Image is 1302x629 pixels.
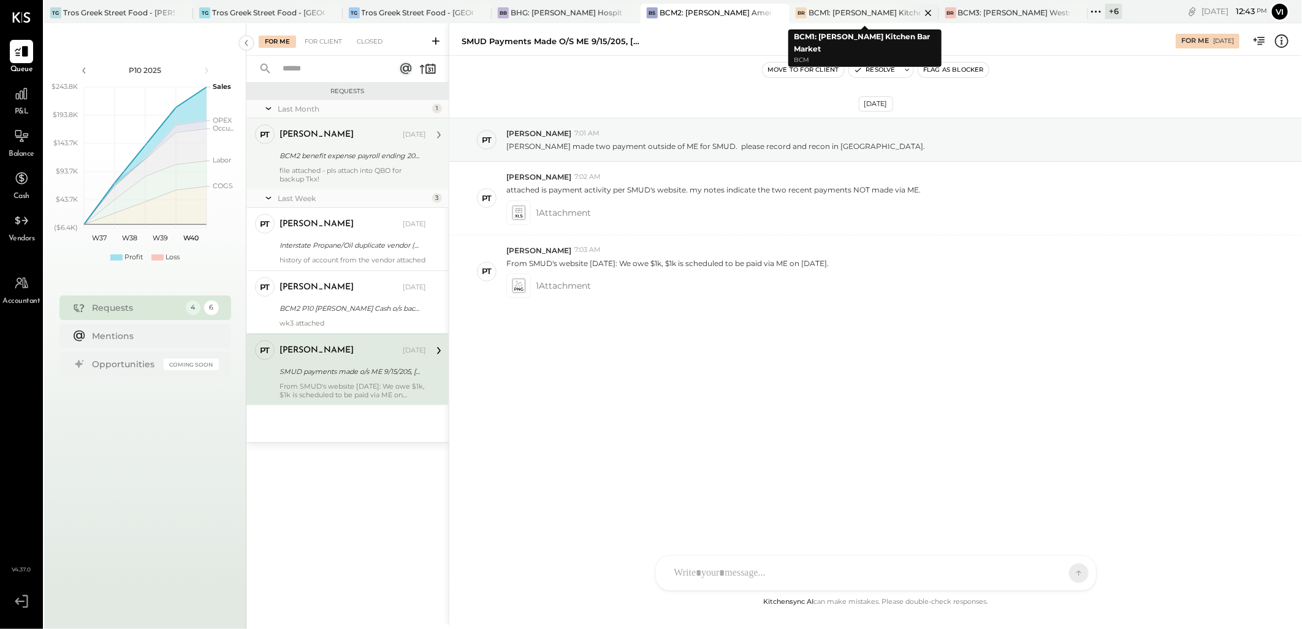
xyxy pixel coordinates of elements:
[1,82,42,118] a: P&L
[213,181,233,190] text: COGS
[53,139,78,147] text: $143.7K
[809,7,920,18] div: BCM1: [PERSON_NAME] Kitchen Bar Market
[432,104,442,113] div: 1
[403,346,426,356] div: [DATE]
[280,365,422,378] div: SMUD payments made o/s ME 9/15/205, [DATE]
[859,96,893,112] div: [DATE]
[260,281,270,293] div: PT
[1,167,42,202] a: Cash
[1,209,42,245] a: Vendors
[278,193,429,204] div: Last Week
[482,134,492,146] div: PT
[280,256,426,264] div: history of account from the vendor attached
[63,7,175,18] div: Tros Greek Street Food - [PERSON_NAME]
[93,330,213,342] div: Mentions
[351,36,389,48] div: Closed
[506,258,829,269] p: From SMUD's website [DATE]: We owe $1k, $1k is scheduled to be paid via ME on [DATE].
[482,193,492,204] div: PT
[213,116,232,124] text: OPEX
[124,253,143,262] div: Profit
[1186,5,1198,18] div: copy link
[280,129,354,141] div: [PERSON_NAME]
[763,63,844,77] button: Move to for client
[166,253,180,262] div: Loss
[403,219,426,229] div: [DATE]
[280,281,354,294] div: [PERSON_NAME]
[506,245,571,256] span: [PERSON_NAME]
[945,7,956,18] div: BR
[536,200,591,225] span: 1 Attachment
[9,234,35,245] span: Vendors
[260,345,270,356] div: PT
[213,82,231,91] text: Sales
[794,32,931,53] b: BCM1: [PERSON_NAME] Kitchen Bar Market
[9,149,34,160] span: Balance
[918,63,989,77] button: Flag as Blocker
[259,36,296,48] div: For Me
[1105,4,1122,19] div: + 6
[54,223,78,232] text: ($6.4K)
[506,185,921,195] p: attached is payment activity per SMUD's website. my notes indicate the two recent payments NOT ma...
[280,382,426,399] div: From SMUD's website [DATE]: We owe $1k, $1k is scheduled to be paid via ME on [DATE].
[462,36,645,47] div: SMUD payments made o/s ME 9/15/205, [DATE]
[153,234,168,242] text: W39
[15,107,29,118] span: P&L
[10,64,33,75] span: Queue
[1,272,42,307] a: Accountant
[260,218,270,230] div: PT
[362,7,473,18] div: Tros Greek Street Food - [GEOGRAPHIC_DATA]
[1201,6,1267,17] div: [DATE]
[50,7,61,18] div: TG
[647,7,658,18] div: BS
[574,245,601,255] span: 7:03 AM
[349,7,360,18] div: TG
[278,104,429,114] div: Last Month
[3,296,40,307] span: Accountant
[506,172,571,182] span: [PERSON_NAME]
[212,7,324,18] div: Tros Greek Street Food - [GEOGRAPHIC_DATA]
[506,128,571,139] span: [PERSON_NAME]
[260,129,270,140] div: PT
[183,234,199,242] text: W40
[56,167,78,175] text: $93.7K
[432,193,442,203] div: 3
[796,7,807,18] div: BR
[122,234,137,242] text: W38
[536,273,591,298] span: 1 Attachment
[1270,2,1290,21] button: Vi
[53,110,78,119] text: $193.8K
[498,7,509,18] div: BB
[794,55,935,66] p: BCM
[849,63,900,77] button: Resolve
[280,218,354,231] div: [PERSON_NAME]
[280,319,426,327] div: wk3 attached
[958,7,1070,18] div: BCM3: [PERSON_NAME] Westside Grill
[511,7,622,18] div: BHG: [PERSON_NAME] Hospitality Group, LLC
[199,7,210,18] div: TG
[213,156,231,164] text: Labor
[93,358,158,370] div: Opportunities
[186,300,200,315] div: 4
[164,359,219,370] div: Coming Soon
[56,195,78,204] text: $43.7K
[1213,37,1234,45] div: [DATE]
[1,40,42,75] a: Queue
[280,239,422,251] div: Interstate Propane/Oil duplicate vendor (BCM2)
[574,172,601,182] span: 7:02 AM
[1,124,42,160] a: Balance
[574,129,600,139] span: 7:01 AM
[506,141,925,151] p: [PERSON_NAME] made two payment outside of ME for SMUD. please record and recon in [GEOGRAPHIC_DATA].
[204,300,219,315] div: 6
[93,65,197,75] div: P10 2025
[280,345,354,357] div: [PERSON_NAME]
[93,302,180,314] div: Requests
[660,7,771,18] div: BCM2: [PERSON_NAME] American Cooking
[51,82,78,91] text: $243.8K
[299,36,348,48] div: For Client
[253,87,443,96] div: Requests
[280,166,426,183] div: file attached - pls attach into QBO for backup Tkx!
[13,191,29,202] span: Cash
[403,130,426,140] div: [DATE]
[403,283,426,292] div: [DATE]
[1181,36,1209,46] div: For Me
